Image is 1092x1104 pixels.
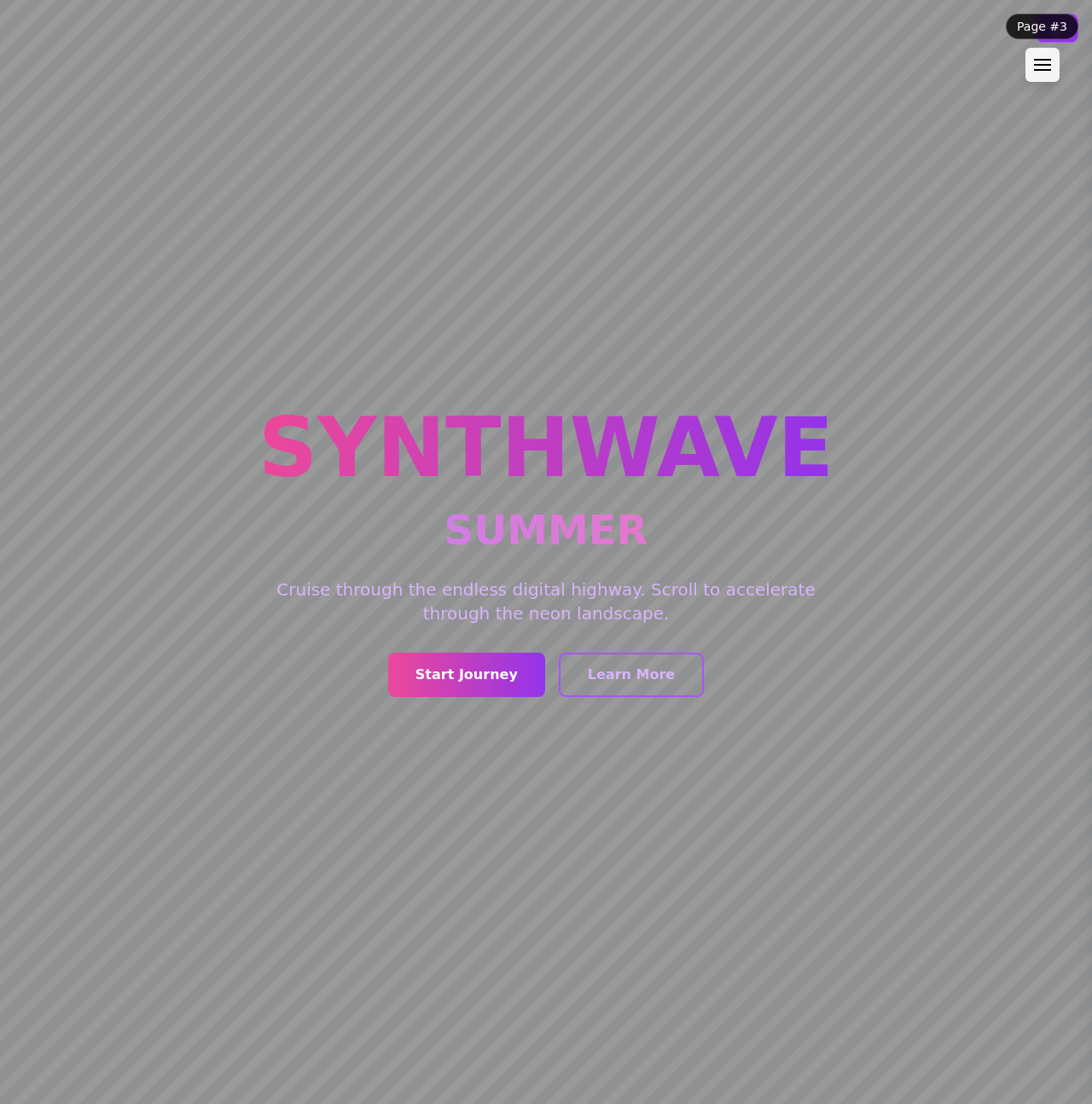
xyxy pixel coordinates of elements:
[1006,14,1078,39] div: Page #3
[259,578,833,625] p: Cruise through the endless digital highway. Scroll to accelerate through the neon landscape.
[388,653,545,697] button: Start Journey
[258,407,834,489] h1: SYNTHWAVE
[559,653,704,697] button: Learn More
[258,509,834,550] h2: SUMMER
